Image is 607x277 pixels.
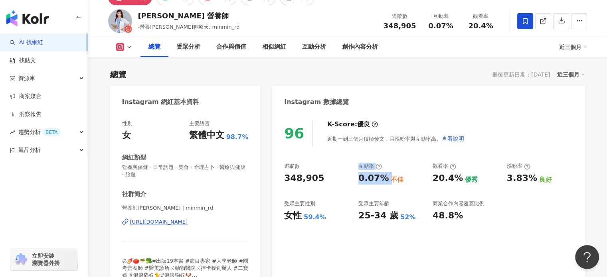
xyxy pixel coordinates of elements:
[122,120,132,127] div: 性別
[284,98,349,106] div: Instagram 數據總覽
[426,12,456,20] div: 互動率
[108,9,132,33] img: KOL Avatar
[539,175,552,184] div: 良好
[122,98,200,106] div: Instagram 網紅基本資料
[559,41,587,53] div: 近三個月
[284,210,302,222] div: 女性
[304,213,326,222] div: 59.4%
[32,252,60,267] span: 立即安裝 瀏覽器外掛
[122,153,146,162] div: 網紅類型
[226,133,249,141] span: 98.7%
[262,42,286,52] div: 相似網紅
[10,130,15,135] span: rise
[433,172,463,185] div: 20.4%
[10,39,43,47] a: searchAI 找網紅
[110,69,126,80] div: 總覽
[465,175,478,184] div: 優秀
[557,69,585,80] div: 近三個月
[6,10,49,26] img: logo
[284,163,300,170] div: 追蹤數
[391,175,403,184] div: 不佳
[433,210,463,222] div: 48.8%
[189,129,224,141] div: 繁體中文
[384,12,416,20] div: 追蹤數
[18,69,35,87] span: 資源庫
[400,213,415,222] div: 52%
[468,22,493,30] span: 20.4%
[342,42,378,52] div: 創作內容分析
[10,110,42,118] a: 洞察報告
[441,131,465,147] button: 查看說明
[357,120,370,129] div: 優良
[358,163,382,170] div: 互動率
[122,164,249,178] span: 營養與保健 · 日常話題 · 美食 · 命理占卜 · 醫療與健康 · 旅遊
[507,163,530,170] div: 漲粉率
[10,92,42,100] a: 商案媒合
[507,172,537,185] div: 3.83%
[492,71,550,78] div: 最後更新日期：[DATE]
[433,200,484,207] div: 商業合作內容覆蓋比例
[189,120,210,127] div: 主要語言
[122,129,131,141] div: 女
[466,12,496,20] div: 觀看率
[13,253,28,266] img: chrome extension
[358,172,389,185] div: 0.07%
[176,42,200,52] div: 受眾分析
[327,120,378,129] div: K-Score :
[18,123,61,141] span: 趨勢分析
[284,125,304,141] div: 96
[384,22,416,30] span: 348,905
[428,22,453,30] span: 0.07%
[302,42,326,52] div: 互動分析
[122,218,249,226] a: [URL][DOMAIN_NAME]
[358,210,398,222] div: 25-34 歲
[284,172,324,185] div: 348,905
[216,42,246,52] div: 合作與價值
[130,218,188,226] div: [URL][DOMAIN_NAME]
[358,200,390,207] div: 受眾主要年齡
[148,42,160,52] div: 總覽
[284,200,315,207] div: 受眾主要性別
[10,249,77,270] a: chrome extension立即安裝 瀏覽器外掛
[10,57,36,65] a: 找貼文
[327,131,465,147] div: 近期一到三個月積極發文，且漲粉率與互動率高。
[138,24,240,30] span: -營養[PERSON_NAME]聊療天, minmin_rd
[122,190,146,198] div: 社群簡介
[18,141,41,159] span: 競品分析
[575,245,599,269] iframe: Help Scout Beacon - Open
[138,11,240,21] div: [PERSON_NAME] 營養師
[42,128,61,136] div: BETA
[433,163,456,170] div: 觀看率
[122,204,249,212] span: 營養師[PERSON_NAME] | minmin_rd
[442,136,464,142] span: 查看說明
